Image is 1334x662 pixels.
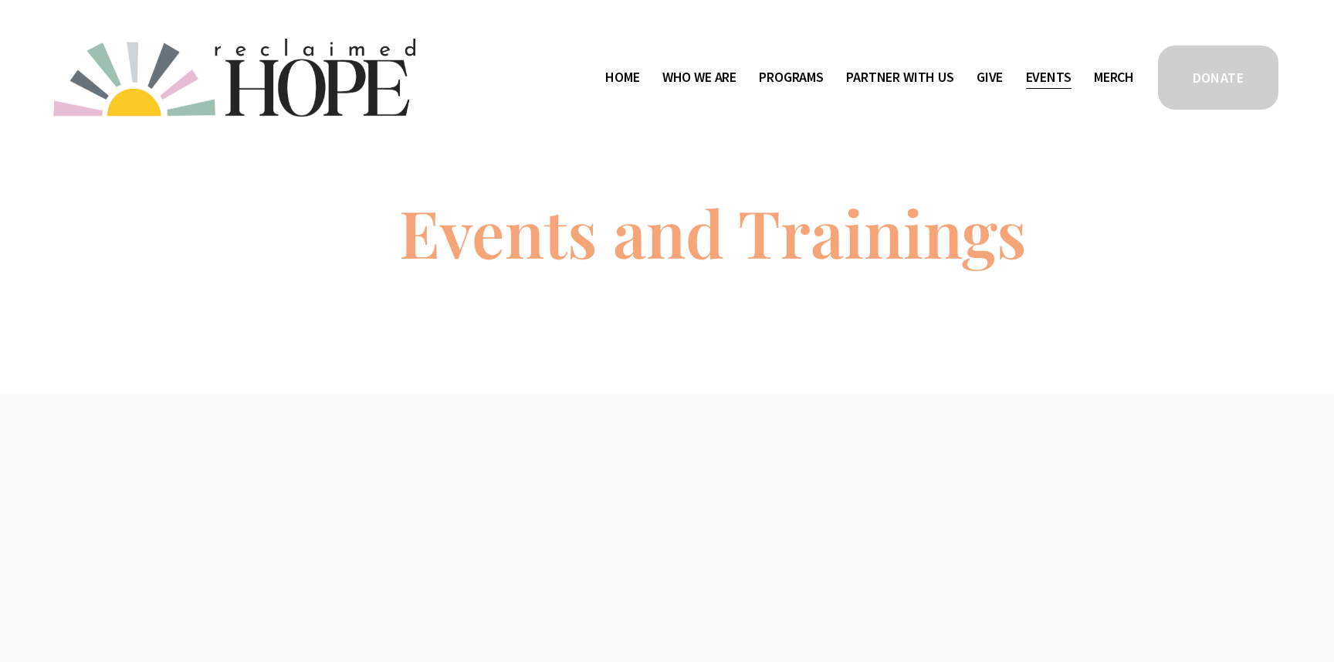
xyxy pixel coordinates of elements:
a: Home [605,65,639,90]
img: Reclaimed Hope Initiative [53,39,415,117]
span: Programs [759,66,824,89]
a: Give [977,65,1003,90]
a: Merch [1094,65,1134,90]
span: Partner With Us [846,66,953,89]
a: folder dropdown [759,65,824,90]
a: Events [1026,65,1072,90]
h1: Events and Trainings [399,199,1027,264]
span: Who We Are [662,66,736,89]
a: folder dropdown [662,65,736,90]
a: DONATE [1156,43,1281,112]
a: folder dropdown [846,65,953,90]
